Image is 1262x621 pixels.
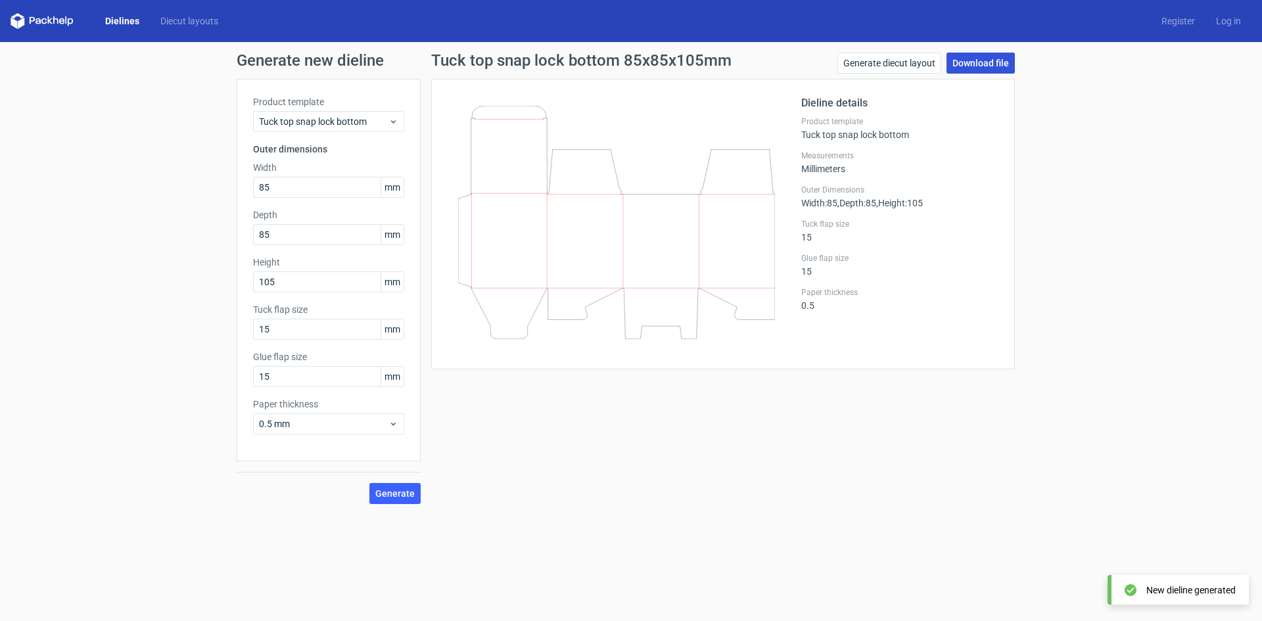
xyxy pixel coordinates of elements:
[253,256,404,269] label: Height
[801,116,998,127] label: Product template
[801,198,837,208] span: Width : 85
[1146,584,1236,597] div: New dieline generated
[253,398,404,411] label: Paper thickness
[801,95,998,111] h2: Dieline details
[801,253,998,277] div: 15
[1205,14,1251,28] a: Log in
[801,253,998,264] label: Glue flap size
[237,53,1025,68] h1: Generate new dieline
[253,303,404,316] label: Tuck flap size
[837,198,876,208] span: , Depth : 85
[253,208,404,221] label: Depth
[801,185,998,195] label: Outer Dimensions
[876,198,923,208] span: , Height : 105
[801,219,998,242] div: 15
[381,367,404,386] span: mm
[369,483,421,504] button: Generate
[150,14,229,28] a: Diecut layouts
[253,350,404,363] label: Glue flap size
[801,219,998,229] label: Tuck flap size
[95,14,150,28] a: Dielines
[375,489,415,498] span: Generate
[837,53,941,74] a: Generate diecut layout
[381,177,404,197] span: mm
[259,115,388,128] span: Tuck top snap lock bottom
[253,143,404,156] h3: Outer dimensions
[947,53,1015,74] a: Download file
[801,150,998,174] div: Millimeters
[381,319,404,339] span: mm
[381,225,404,244] span: mm
[253,161,404,174] label: Width
[801,287,998,298] label: Paper thickness
[1151,14,1205,28] a: Register
[801,287,998,311] div: 0.5
[259,417,388,430] span: 0.5 mm
[253,95,404,108] label: Product template
[431,53,732,68] h1: Tuck top snap lock bottom 85x85x105mm
[801,116,998,140] div: Tuck top snap lock bottom
[381,272,404,292] span: mm
[801,150,998,161] label: Measurements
